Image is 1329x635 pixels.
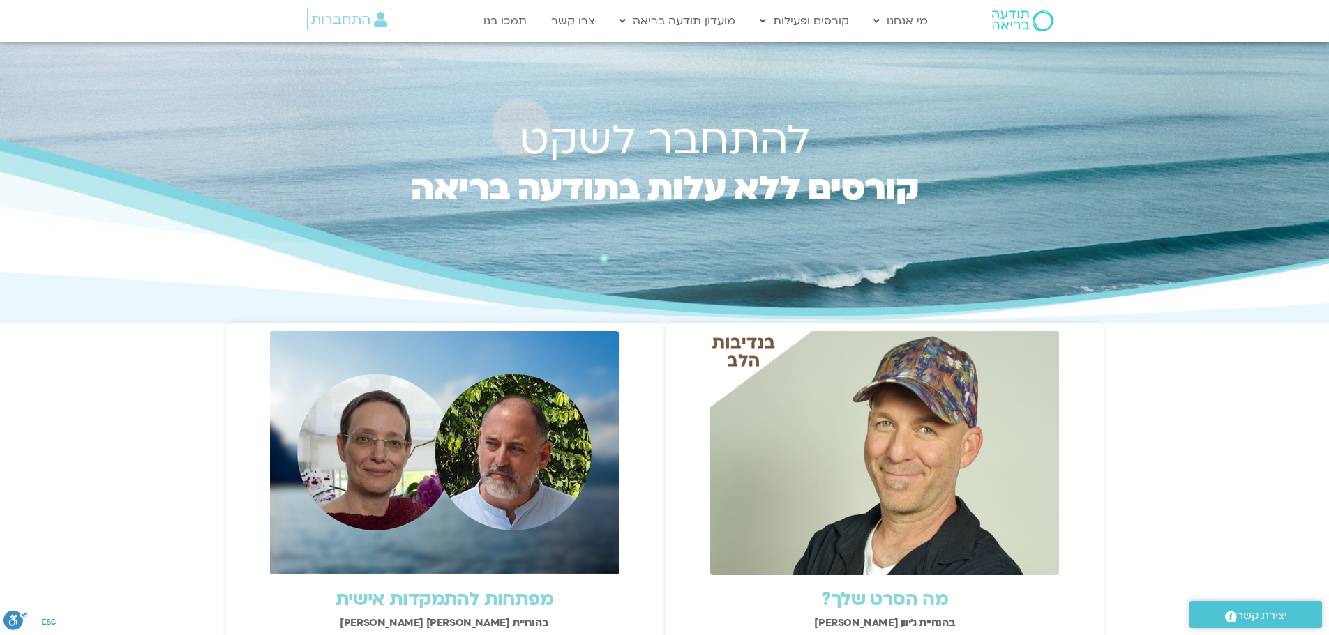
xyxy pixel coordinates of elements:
[1237,606,1287,625] span: יצירת קשר
[613,8,742,34] a: מועדון תודעה בריאה
[336,587,553,612] a: מפתחות להתמקדות אישית
[992,10,1053,31] img: תודעה בריאה
[233,617,656,629] h2: בהנחיית [PERSON_NAME] [PERSON_NAME]
[544,8,602,34] a: צרו קשר
[866,8,935,34] a: מי אנחנו
[311,12,370,27] span: התחברות
[821,587,948,612] a: מה הסרט שלך?
[476,8,534,34] a: תמכו בנו
[673,617,1097,629] h2: בהנחיית ג'יוון [PERSON_NAME]
[307,8,391,31] a: התחברות
[382,122,948,160] h1: להתחבר לשקט
[382,174,948,236] h2: קורסים ללא עלות בתודעה בריאה
[1189,601,1322,628] a: יצירת קשר
[753,8,856,34] a: קורסים ופעילות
